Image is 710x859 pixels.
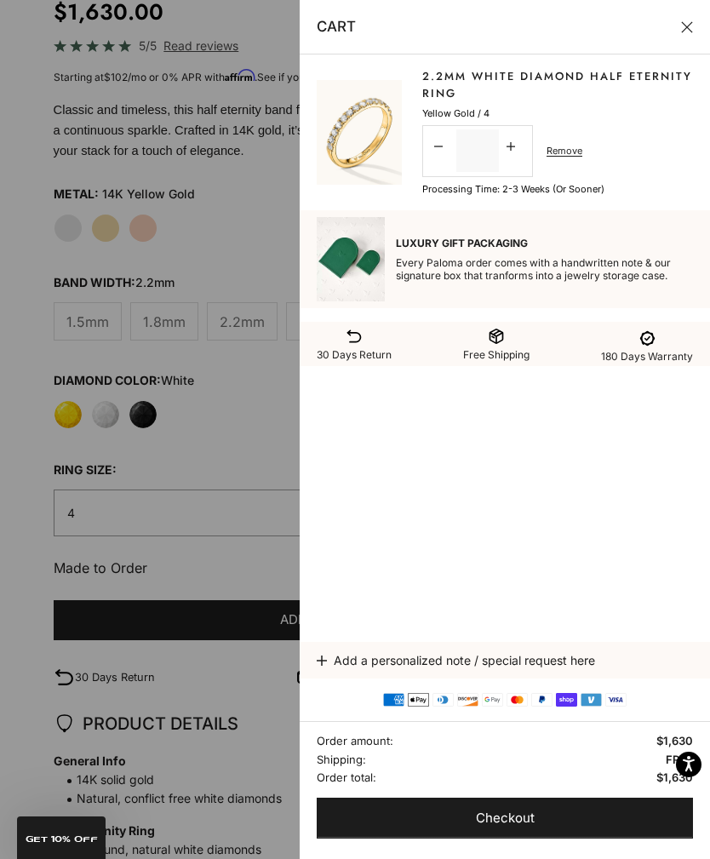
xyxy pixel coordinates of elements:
span: 30 Days Return [317,348,392,361]
img: warranty-term-svgrepo-com.svg [635,326,660,351]
span: FREE [666,751,693,769]
img: box_2.jpg [317,217,385,301]
p: Every Paloma order comes with a handwritten note & our signature box that tranforms into a jewelr... [396,256,693,282]
div: GET 10% Off [17,816,106,859]
span: Checkout [476,808,535,829]
span: Shipping: [317,751,366,769]
span: $1,630 [656,732,693,750]
span: Free Shipping [463,348,530,361]
img: return-svgrepo-com.svg [346,328,363,345]
p: Yellow Gold / 4 [422,106,490,121]
p: Processing time: 2-3 weeks (or sooner) [422,181,604,197]
button: Checkout [317,798,693,839]
span: Order amount: [317,732,393,750]
a: Remove [547,143,582,158]
span: GET 10% Off [26,835,98,844]
span: $1,630 [656,769,693,787]
img: shipping-box-01-svgrepo-com.svg [488,328,505,345]
img: #YellowGold [317,80,402,185]
button: Add a personalized note / special request here [317,642,693,679]
p: Cart [317,15,356,38]
span: 180 Days Warranty [601,350,693,363]
input: Change quantity [456,129,499,172]
span: Order total: [317,769,376,787]
p: Luxury Gift Packaging [396,237,693,249]
a: 2.2mm White Diamond Half Eternity Ring [422,68,693,101]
